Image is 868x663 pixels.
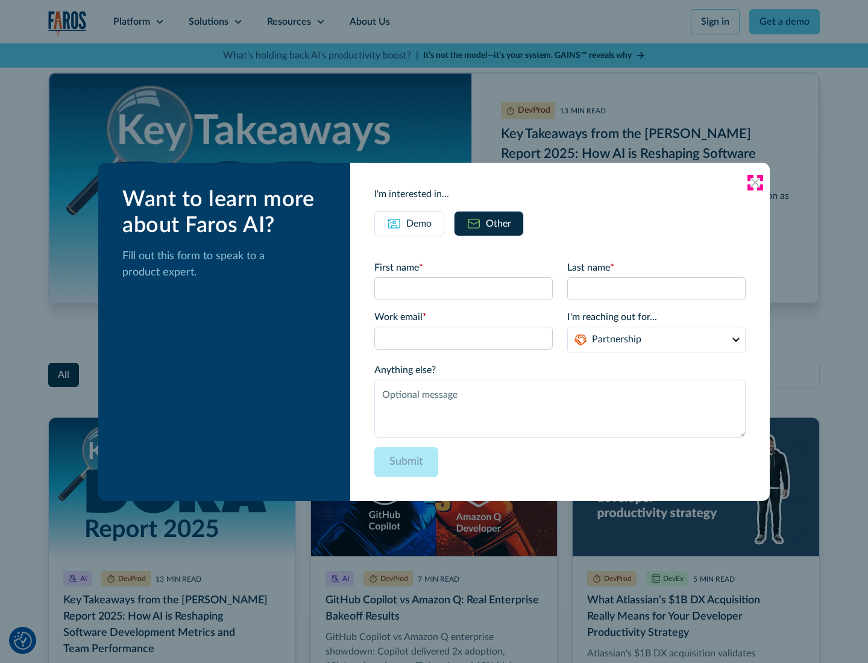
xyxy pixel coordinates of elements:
label: I'm reaching out for... [567,310,746,324]
label: Work email [374,310,553,324]
p: Fill out this form to speak to a product expert. [122,248,331,281]
label: Anything else? [374,363,746,377]
div: I'm interested in... [374,187,746,201]
form: Email Form [374,260,746,477]
label: First name [374,260,553,275]
div: Demo [406,216,432,231]
div: Other [486,216,511,231]
input: Submit [374,447,438,477]
div: Want to learn more about Faros AI? [122,187,331,239]
label: Last name [567,260,746,275]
